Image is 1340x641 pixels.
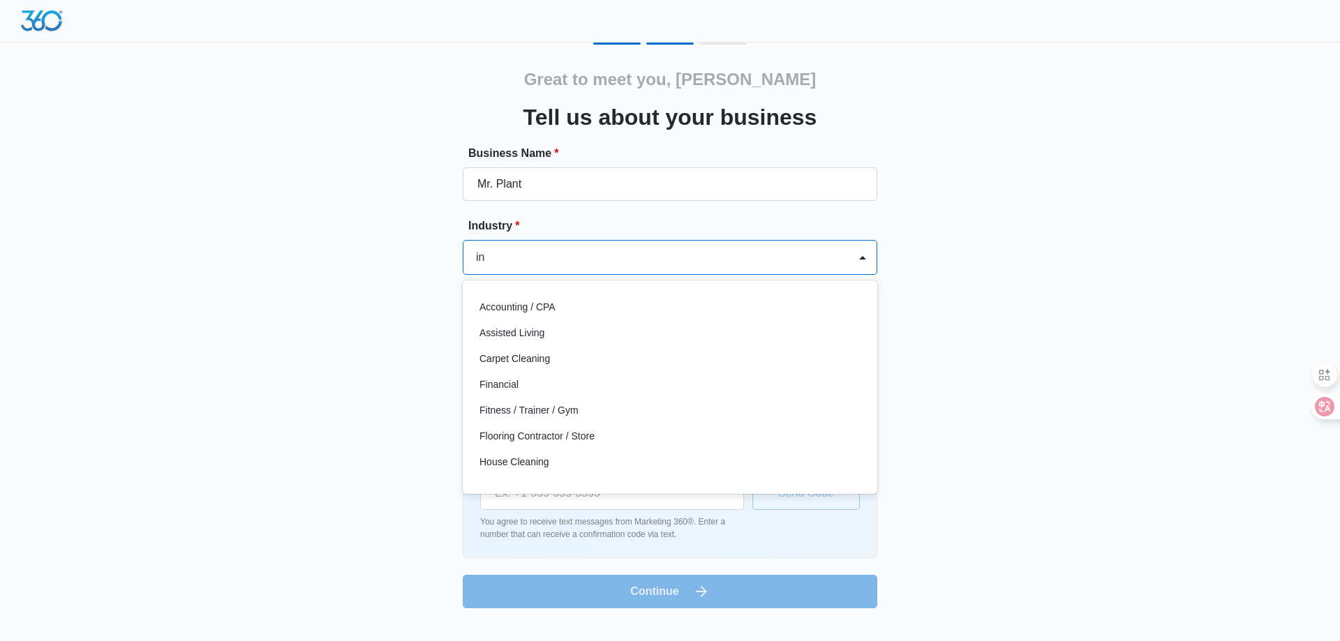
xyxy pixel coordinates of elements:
label: Industry [468,218,883,234]
h2: Great to meet you, [PERSON_NAME] [524,67,817,92]
p: House Cleaning [479,455,549,469]
p: You agree to receive text messages from Marketing 360®. Enter a number that can receive a confirm... [480,515,744,541]
p: Assisted Living [479,326,544,340]
h3: Tell us about your business [523,100,817,134]
label: Business Name [468,145,883,162]
p: Carpet Cleaning [479,352,550,366]
p: Financial [479,377,519,392]
p: Insurance [479,481,522,495]
p: Flooring Contractor / Store [479,429,595,444]
p: Accounting / CPA [479,300,556,315]
p: Fitness / Trainer / Gym [479,403,579,418]
input: e.g. Jane's Plumbing [463,167,877,201]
